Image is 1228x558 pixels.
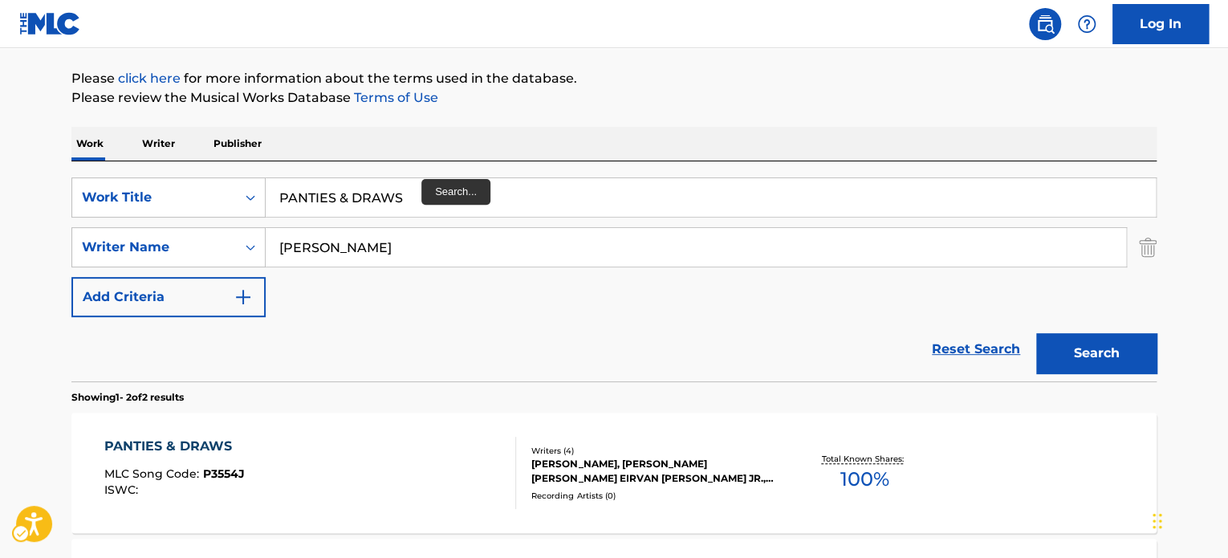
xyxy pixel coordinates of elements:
div: Recording Artists ( 0 ) [531,490,774,502]
a: Log In [1112,4,1209,44]
span: MLC Song Code : [104,466,203,481]
img: help [1077,14,1096,34]
input: Search... [266,228,1126,267]
div: Chat Widget [1148,481,1228,558]
iframe: Hubspot Iframe [1148,481,1228,558]
div: Writers ( 4 ) [531,445,774,457]
p: Please for more information about the terms used in the database. [71,69,1157,88]
p: Work [71,127,108,161]
img: Delete Criterion [1139,227,1157,267]
div: Writer Name [82,238,226,257]
p: Publisher [209,127,266,161]
img: search [1035,14,1055,34]
span: 100 % [840,465,888,494]
button: Add Criteria [71,277,266,317]
img: MLC Logo [19,12,81,35]
button: Search [1036,333,1157,373]
span: ISWC : [104,483,142,497]
div: Work Title [82,188,226,207]
a: Music industry terminology | mechanical licensing collective [118,71,181,86]
p: Total Known Shares: [821,453,907,465]
p: Writer [137,127,180,161]
input: Search... [266,178,1156,217]
div: [PERSON_NAME], [PERSON_NAME] [PERSON_NAME] EIRVAN [PERSON_NAME] JR., [PERSON_NAME] JR. [531,457,774,486]
a: Reset Search [924,332,1028,367]
form: Search Form [71,177,1157,381]
div: PANTIES & DRAWS [104,437,245,456]
a: PANTIES & DRAWSMLC Song Code:P3554JISWC:Writers (4)[PERSON_NAME], [PERSON_NAME] [PERSON_NAME] EIR... [71,413,1157,533]
img: 9d2ae6d4665cec9f34b9.svg [234,287,253,307]
span: P3554J [203,466,245,481]
div: Drag [1153,497,1162,545]
a: Terms of Use [351,90,438,105]
p: Showing 1 - 2 of 2 results [71,390,184,405]
p: Please review the Musical Works Database [71,88,1157,108]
